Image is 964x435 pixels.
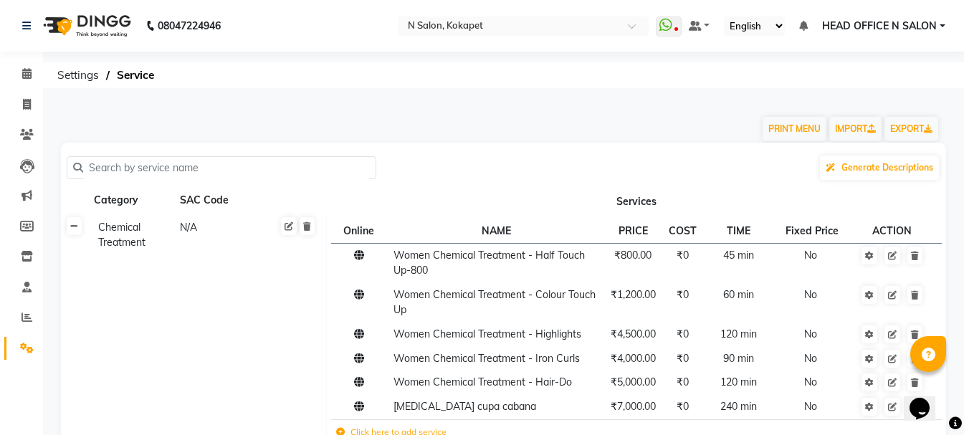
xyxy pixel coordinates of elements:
th: PRICE [603,219,662,243]
span: 120 min [720,328,757,340]
th: ACTION [853,219,932,243]
span: No [804,376,817,388]
input: Search by service name [83,157,370,179]
span: Settings [50,62,106,88]
span: No [804,352,817,365]
span: ₹1,200.00 [611,288,656,301]
span: HEAD OFFICE N SALON [822,19,937,34]
span: No [804,249,817,262]
th: Services [327,187,947,214]
span: 45 min [723,249,754,262]
span: ₹4,500.00 [611,328,656,340]
th: COST [662,219,702,243]
span: [MEDICAL_DATA] cupa cabana [393,400,536,413]
div: Chemical Treatment [92,219,173,252]
span: 90 min [723,352,754,365]
span: No [804,328,817,340]
th: TIME [702,219,774,243]
span: ₹4,000.00 [611,352,656,365]
div: SAC Code [178,191,259,209]
span: Women Chemical Treatment - Half Touch Up-800 [393,249,585,277]
span: ₹800.00 [614,249,652,262]
span: ₹0 [677,328,689,340]
span: Women Chemical Treatment - Colour Touch Up [393,288,596,316]
a: IMPORT [829,117,882,141]
b: 08047224946 [158,6,221,46]
span: Generate Descriptions [841,162,933,173]
span: 60 min [723,288,754,301]
th: Online [331,219,388,243]
span: No [804,400,817,413]
span: Women Chemical Treatment - Highlights [393,328,581,340]
span: ₹0 [677,352,689,365]
span: Service [110,62,161,88]
div: N/A [178,219,259,252]
span: ₹0 [677,376,689,388]
span: 240 min [720,400,757,413]
span: Women Chemical Treatment - Iron Curls [393,352,580,365]
a: EXPORT [884,117,938,141]
span: ₹0 [677,288,689,301]
span: ₹7,000.00 [611,400,656,413]
th: NAME [388,219,603,243]
span: ₹5,000.00 [611,376,656,388]
span: ₹0 [677,249,689,262]
span: No [804,288,817,301]
button: Generate Descriptions [820,156,939,180]
button: PRINT MENU [763,117,826,141]
div: Category [92,191,173,209]
span: Women Chemical Treatment - Hair-Do [393,376,572,388]
th: Fixed Price [774,219,853,243]
iframe: chat widget [904,378,950,421]
span: ₹0 [677,400,689,413]
span: 120 min [720,376,757,388]
img: logo [37,6,135,46]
